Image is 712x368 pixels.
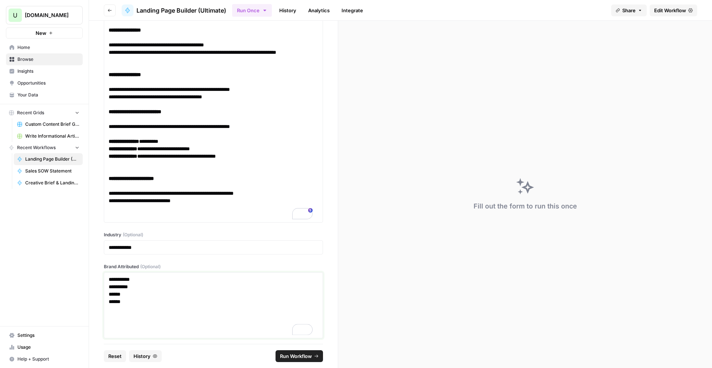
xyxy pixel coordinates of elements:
div: Fill out the form to run this once [474,201,577,211]
span: Help + Support [17,356,79,362]
span: Write Informational Article [25,133,79,139]
span: New [36,29,46,37]
span: [DOMAIN_NAME] [25,11,70,19]
span: Recent Grids [17,109,44,116]
a: Creative Brief & Landing Page Copy Creator [14,177,83,189]
a: Opportunities [6,77,83,89]
a: Your Data [6,89,83,101]
a: Landing Page Builder (Ultimate) [14,153,83,165]
span: History [133,352,151,360]
span: Usage [17,344,79,351]
span: Settings [17,332,79,339]
a: Sales SOW Statement [14,165,83,177]
button: New [6,27,83,39]
span: Share [622,7,636,14]
span: Custom Content Brief Grid [25,121,79,128]
a: Write Informational Article [14,130,83,142]
div: To enrich screen reader interactions, please activate Accessibility in Grammarly extension settings [109,276,318,335]
button: Recent Grids [6,107,83,118]
a: Usage [6,341,83,353]
a: History [275,4,301,16]
a: Home [6,42,83,53]
span: Insights [17,68,79,75]
span: Browse [17,56,79,63]
button: Reset [104,350,126,362]
a: Custom Content Brief Grid [14,118,83,130]
span: Landing Page Builder (Ultimate) [136,6,226,15]
span: Opportunities [17,80,79,86]
button: Run Once [232,4,272,17]
label: Industry [104,231,323,238]
button: Help + Support [6,353,83,365]
label: Brand Attributed [104,263,323,270]
span: Edit Workflow [654,7,686,14]
button: Share [611,4,647,16]
a: Integrate [337,4,367,16]
button: Recent Workflows [6,142,83,153]
span: Creative Brief & Landing Page Copy Creator [25,180,79,186]
span: Reset [108,352,122,360]
span: Run Workflow [280,352,312,360]
span: Home [17,44,79,51]
a: Settings [6,329,83,341]
span: (Optional) [123,231,143,238]
a: Edit Workflow [650,4,697,16]
span: (Optional) [140,263,161,270]
a: Landing Page Builder (Ultimate) [122,4,226,16]
span: Recent Workflows [17,144,56,151]
span: Sales SOW Statement [25,168,79,174]
a: Insights [6,65,83,77]
a: Analytics [304,4,334,16]
span: Landing Page Builder (Ultimate) [25,156,79,162]
button: Workspace: Upgrow.io [6,6,83,24]
button: Run Workflow [276,350,323,362]
span: U [13,11,17,20]
button: History [129,350,162,362]
a: Browse [6,53,83,65]
span: Your Data [17,92,79,98]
